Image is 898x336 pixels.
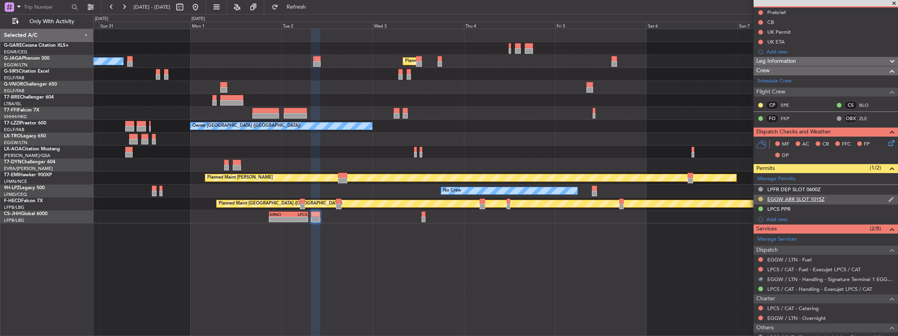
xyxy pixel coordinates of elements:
div: No Crew [443,185,461,197]
a: EGLF/FAB [4,88,24,94]
a: LTBA/ISL [4,101,22,107]
a: G-JAGAPhenom 300 [4,56,49,61]
a: G-VNORChallenger 650 [4,82,57,87]
span: (2/8) [870,225,881,233]
span: G-VNOR [4,82,23,87]
a: 9H-LPZLegacy 500 [4,186,45,190]
div: UK Permit [767,29,791,35]
div: KRNO [270,212,288,217]
a: T7-FFIFalcon 7X [4,108,39,113]
a: T7-LZZIPraetor 600 [4,121,46,126]
span: T7-BRE [4,95,20,100]
a: LFMD/CEQ [4,192,27,197]
a: EGLF/FAB [4,127,24,133]
button: Only With Activity [9,15,85,28]
a: EGGW / LTN - Overnight [767,315,826,321]
a: SPE [781,102,798,109]
a: EGGW/LTN [4,140,27,146]
a: LFPB/LBG [4,217,24,223]
span: Charter [756,294,775,303]
div: [DATE] [95,16,108,22]
span: Dispatch Checks and Weather [756,128,831,137]
span: Others [756,323,774,332]
div: - [288,217,307,222]
div: CP [766,101,779,110]
a: [PERSON_NAME]/QSA [4,153,50,159]
span: Permits [756,164,775,173]
div: Planned Maint [GEOGRAPHIC_DATA] ([GEOGRAPHIC_DATA]) [405,55,529,67]
a: EGNR/CEG [4,49,27,55]
span: 9H-LPZ [4,186,20,190]
span: Flight Crew [756,88,785,97]
span: DP [782,152,789,160]
span: [DATE] - [DATE] [133,4,170,11]
span: AC [802,141,809,148]
span: Crew [756,66,770,75]
a: FKP [781,115,798,122]
div: Fri 5 [555,22,646,29]
span: CR [822,141,829,148]
a: T7-EMIHawker 900XP [4,173,52,177]
a: LX-TROLegacy 650 [4,134,46,139]
span: G-GARE [4,43,22,48]
a: VHHH/HKG [4,114,27,120]
div: Thu 4 [464,22,555,29]
span: G-SIRS [4,69,19,74]
a: EGGW / LTN - Handling - Signature Terminal 1 EGGW / LTN [767,276,894,283]
a: T7-DYNChallenger 604 [4,160,55,164]
a: Manage Permits [757,175,796,183]
div: Owner [GEOGRAPHIC_DATA] ([GEOGRAPHIC_DATA]) [192,120,301,132]
div: Prebrief [767,9,786,16]
a: T7-BREChallenger 604 [4,95,54,100]
a: LPCS / CAT - Fuel - Execujet LPCS / CAT [767,266,861,273]
a: G-SIRSCitation Excel [4,69,49,74]
a: BLO [859,102,877,109]
div: Tue 2 [281,22,372,29]
a: LPCS / CAT - Catering [767,305,819,312]
div: Sun 31 [99,22,190,29]
span: T7-LZZI [4,121,20,126]
a: LFPB/LBG [4,205,24,210]
div: LPCS [288,212,307,217]
div: Add new [767,48,894,55]
span: Refresh [280,4,313,10]
div: Planned Maint [PERSON_NAME] [207,172,273,184]
a: ZLE [859,115,877,122]
div: CB [767,19,774,26]
a: Schedule Crew [757,77,792,85]
a: LPCS / CAT - Handling - Execujet LPCS / CAT [767,286,872,292]
a: LX-AOACitation Mustang [4,147,60,152]
div: Mon 1 [190,22,281,29]
a: EGGW / LTN - Fuel [767,256,812,263]
div: EGGW ARR SLOT 1015Z [767,196,825,203]
div: - [270,217,288,222]
a: EGLF/FAB [4,75,24,81]
span: LX-TRO [4,134,21,139]
span: (1/2) [870,164,881,172]
div: OBX [844,114,857,123]
div: LPCS PPR [767,206,790,212]
input: Trip Number [24,1,69,13]
div: Wed 3 [372,22,464,29]
div: LPFR DEP SLOT 0600Z [767,186,821,193]
a: G-GARECessna Citation XLS+ [4,43,69,48]
a: EVRA/[PERSON_NAME] [4,166,53,172]
a: CS-JHHGlobal 6000 [4,212,47,216]
span: FP [864,141,870,148]
span: MF [782,141,789,148]
div: Sat 6 [646,22,737,29]
div: Planned Maint [GEOGRAPHIC_DATA] ([GEOGRAPHIC_DATA]) [219,198,342,210]
div: Sun 7 [737,22,829,29]
span: T7-DYN [4,160,22,164]
span: Only With Activity [20,19,83,24]
a: LFMN/NCE [4,179,27,184]
span: G-JAGA [4,56,22,61]
a: Manage Services [757,236,797,243]
div: CS [844,101,857,110]
span: FFC [842,141,851,148]
img: edit [888,196,894,203]
div: UK ETA [767,38,785,45]
span: Services [756,225,777,234]
button: Refresh [268,1,315,13]
span: LX-AOA [4,147,22,152]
